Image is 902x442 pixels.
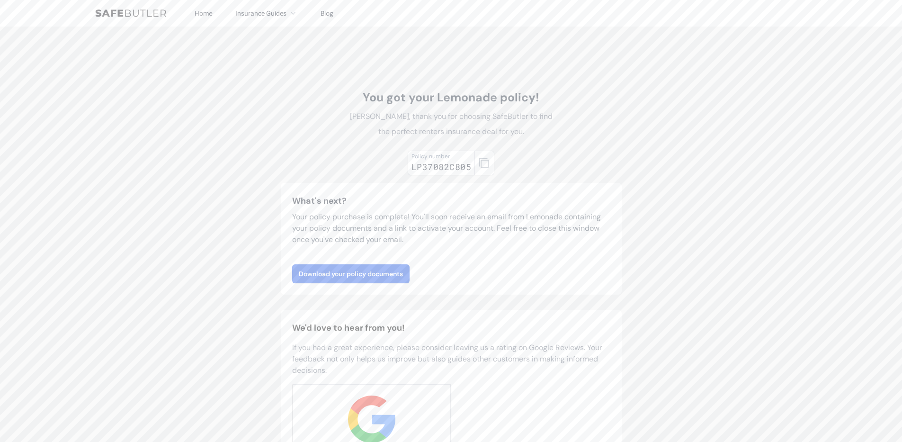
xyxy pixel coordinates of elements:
[292,321,610,334] h2: We'd love to hear from you!
[321,9,333,18] a: Blog
[195,9,213,18] a: Home
[292,342,610,376] p: If you had a great experience, please consider leaving us a rating on Google Reviews. Your feedba...
[292,211,610,245] p: Your policy purchase is complete! You'll soon receive an email from Lemonade containing your poli...
[345,109,557,139] p: [PERSON_NAME], thank you for choosing SafeButler to find the perfect renters insurance deal for you.
[411,153,471,160] div: Policy number
[95,9,166,17] img: SafeButler Text Logo
[235,8,298,19] button: Insurance Guides
[345,90,557,105] h1: You got your Lemonade policy!
[292,264,410,283] a: Download your policy documents
[292,194,610,207] h3: What's next?
[411,160,471,173] div: LP37082C805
